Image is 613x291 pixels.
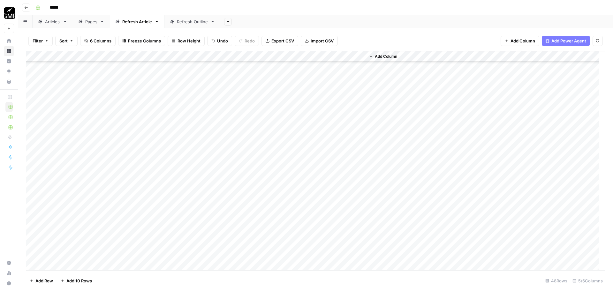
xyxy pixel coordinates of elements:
span: 6 Columns [90,38,111,44]
div: Articles [45,19,60,25]
span: Export CSV [271,38,294,44]
span: Add Row [35,278,53,284]
a: Your Data [4,77,14,87]
span: Redo [245,38,255,44]
div: Pages [85,19,97,25]
a: Opportunities [4,66,14,77]
a: Pages [73,15,110,28]
div: Refresh Article [122,19,152,25]
span: Row Height [178,38,201,44]
a: Refresh Article [110,15,164,28]
img: Growth Marketing Pro Logo [4,7,15,19]
button: Help + Support [4,278,14,288]
button: Sort [55,36,78,46]
a: Browse [4,46,14,56]
span: Filter [33,38,43,44]
button: 6 Columns [80,36,116,46]
button: Workspace: Growth Marketing Pro [4,5,14,21]
button: Export CSV [261,36,298,46]
button: Filter [28,36,53,46]
a: Refresh Outline [164,15,220,28]
a: Usage [4,268,14,278]
a: Home [4,36,14,46]
a: Settings [4,258,14,268]
button: Add Column [367,52,400,61]
button: Add 10 Rows [57,276,96,286]
span: Add 10 Rows [66,278,92,284]
div: Refresh Outline [177,19,208,25]
div: 48 Rows [543,276,570,286]
button: Freeze Columns [118,36,165,46]
span: Sort [59,38,68,44]
span: Freeze Columns [128,38,161,44]
button: Add Power Agent [542,36,590,46]
span: Add Column [375,54,397,59]
button: Add Row [26,276,57,286]
button: Row Height [168,36,205,46]
span: Undo [217,38,228,44]
span: Import CSV [311,38,334,44]
button: Import CSV [301,36,338,46]
span: Add Column [511,38,535,44]
a: Insights [4,56,14,66]
span: Add Power Agent [551,38,586,44]
button: Add Column [501,36,539,46]
button: Undo [207,36,232,46]
a: Articles [33,15,73,28]
div: 5/6 Columns [570,276,605,286]
button: Redo [235,36,259,46]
